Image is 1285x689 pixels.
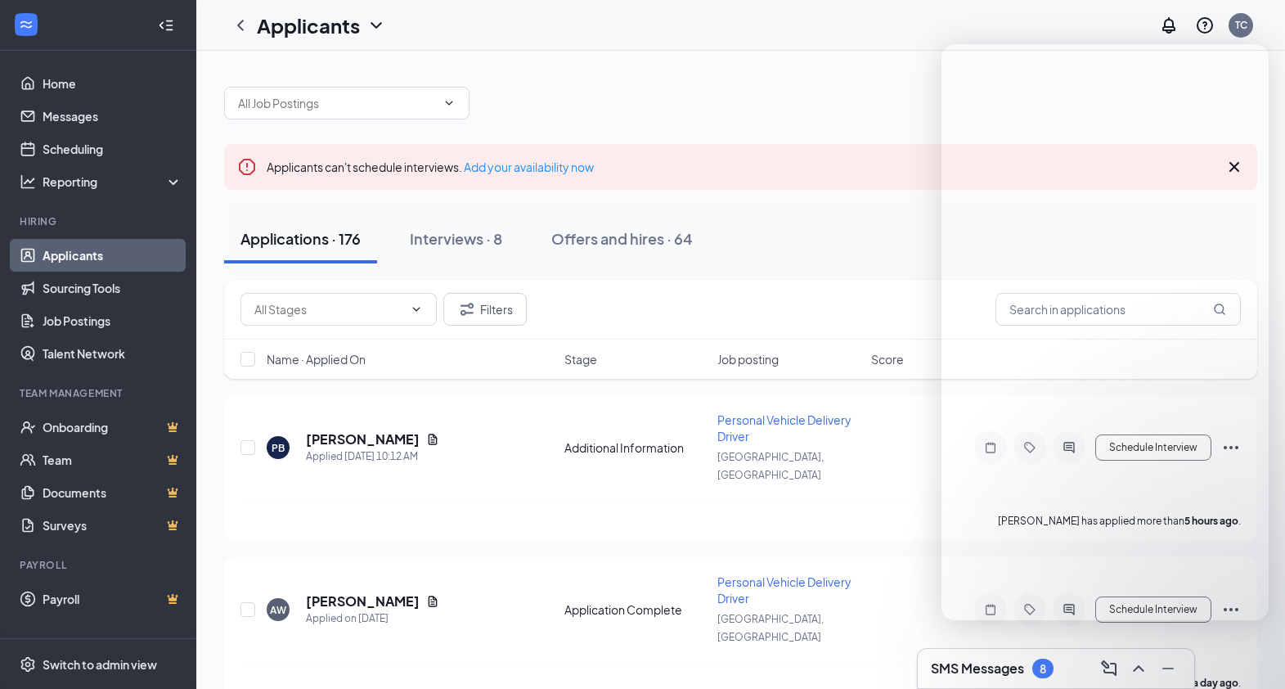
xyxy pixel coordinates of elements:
[1195,16,1215,35] svg: QuestionInfo
[43,444,182,476] a: TeamCrown
[272,441,285,455] div: PB
[20,173,36,190] svg: Analysis
[43,67,182,100] a: Home
[43,509,182,542] a: SurveysCrown
[426,433,439,446] svg: Document
[426,595,439,608] svg: Document
[43,272,182,304] a: Sourcing Tools
[443,97,456,110] svg: ChevronDown
[717,613,824,643] span: [GEOGRAPHIC_DATA], [GEOGRAPHIC_DATA]
[1129,659,1148,678] svg: ChevronUp
[410,228,502,249] div: Interviews · 8
[43,583,182,615] a: PayrollCrown
[270,603,286,617] div: AW
[1040,662,1046,676] div: 8
[1193,677,1238,689] b: a day ago
[717,574,851,606] span: Personal Vehicle Delivery Driver
[20,214,179,228] div: Hiring
[457,299,477,319] svg: Filter
[43,100,182,133] a: Messages
[306,592,420,610] h5: [PERSON_NAME]
[871,351,904,367] span: Score
[267,351,366,367] span: Name · Applied On
[43,411,182,444] a: OnboardingCrown
[717,412,851,444] span: Personal Vehicle Delivery Driver
[564,439,708,456] div: Additional Information
[1099,659,1119,678] svg: ComposeMessage
[43,173,183,190] div: Reporting
[231,16,250,35] svg: ChevronLeft
[443,293,527,326] button: Filter Filters
[941,44,1269,620] iframe: Intercom live chat
[267,160,594,174] span: Applicants can't schedule interviews.
[564,351,597,367] span: Stage
[1229,633,1269,673] iframe: Intercom live chat
[20,558,179,572] div: Payroll
[254,300,403,318] input: All Stages
[931,660,1024,678] h3: SMS Messages
[564,601,708,618] div: Application Complete
[366,16,386,35] svg: ChevronDown
[306,448,439,465] div: Applied [DATE] 10:12 AM
[20,656,36,673] svg: Settings
[551,228,693,249] div: Offers and hires · 64
[18,16,34,33] svg: WorkstreamLogo
[1155,655,1181,682] button: Minimize
[306,430,420,448] h5: [PERSON_NAME]
[306,610,439,627] div: Applied on [DATE]
[1125,655,1152,682] button: ChevronUp
[158,17,174,34] svg: Collapse
[410,303,423,316] svg: ChevronDown
[464,160,594,174] a: Add your availability now
[43,337,182,370] a: Talent Network
[1159,16,1179,35] svg: Notifications
[43,476,182,509] a: DocumentsCrown
[238,94,436,112] input: All Job Postings
[43,656,157,673] div: Switch to admin view
[257,11,360,39] h1: Applicants
[43,239,182,272] a: Applicants
[43,304,182,337] a: Job Postings
[240,228,361,249] div: Applications · 176
[717,351,779,367] span: Job posting
[237,157,257,177] svg: Error
[1235,18,1247,32] div: TC
[20,386,179,400] div: Team Management
[717,451,824,481] span: [GEOGRAPHIC_DATA], [GEOGRAPHIC_DATA]
[43,133,182,165] a: Scheduling
[1158,659,1178,678] svg: Minimize
[1096,655,1122,682] button: ComposeMessage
